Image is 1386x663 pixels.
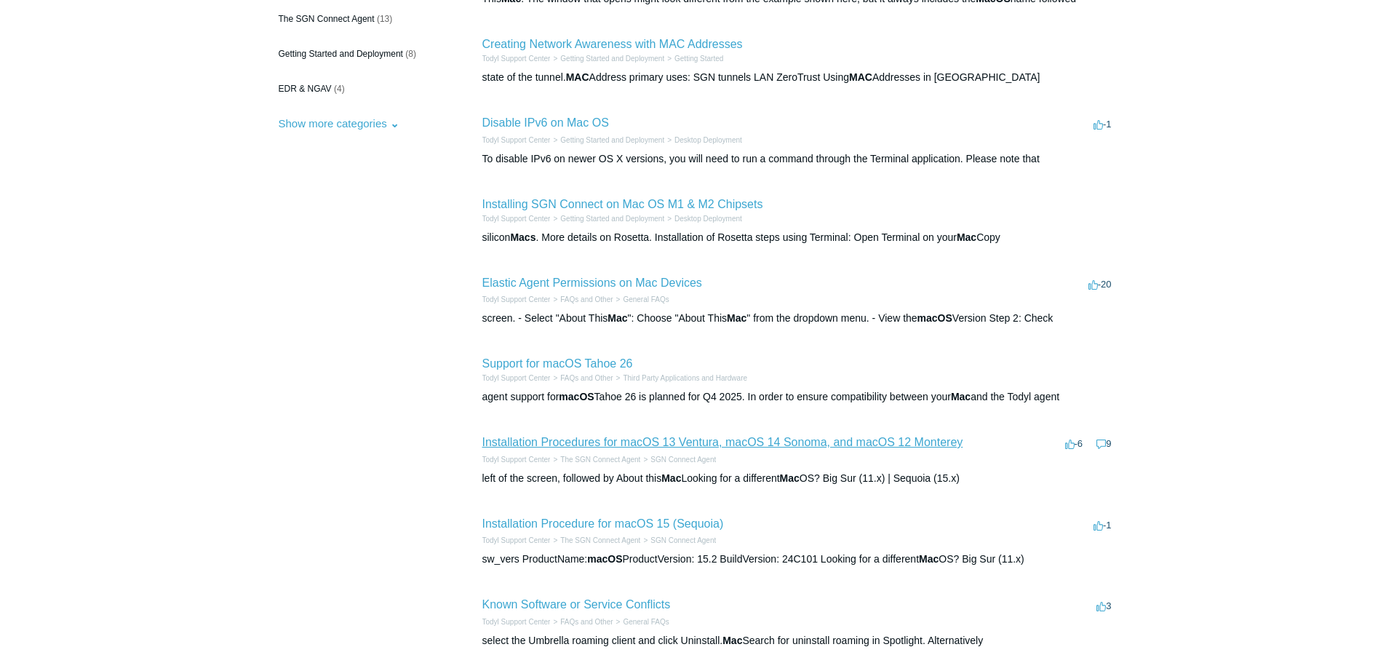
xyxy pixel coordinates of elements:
a: Todyl Support Center [482,136,551,144]
a: Desktop Deployment [674,215,742,223]
em: Mac [957,231,976,243]
span: Getting Started and Deployment [279,49,403,59]
a: General FAQs [623,295,669,303]
a: Getting Started and Deployment [560,215,664,223]
em: Macs [510,231,535,243]
div: screen. - Select "About This ": Choose "About This " from the dropdown menu. - View the Version S... [482,311,1115,326]
a: Installation Procedures for macOS 13 Ventura, macOS 14 Sonoma, and macOS 12 Monterey [482,436,963,448]
a: SGN Connect Agent [650,536,716,544]
em: Mac [727,312,746,324]
a: The SGN Connect Agent [560,456,640,464]
div: select the Umbrella roaming client and click Uninstall. Search for uninstall roaming in Spotlight... [482,633,1115,648]
li: Todyl Support Center [482,53,551,64]
li: FAQs and Other [550,373,613,384]
div: agent support for Tahoe 26 is planned for Q4 2025. In order to ensure compatibility between your ... [482,389,1115,405]
button: Show more categories [271,110,407,137]
li: Getting Started and Deployment [550,213,664,224]
a: FAQs and Other [560,618,613,626]
li: Todyl Support Center [482,616,551,627]
li: Todyl Support Center [482,294,551,305]
span: (8) [405,49,416,59]
div: state of the tunnel. Address primary uses: SGN tunnels LAN ZeroTrust Using Addresses in [GEOGRAPH... [482,70,1115,85]
li: The SGN Connect Agent [550,454,640,465]
li: FAQs and Other [550,294,613,305]
a: SGN Connect Agent [650,456,716,464]
li: SGN Connect Agent [640,454,716,465]
a: Todyl Support Center [482,536,551,544]
a: Todyl Support Center [482,55,551,63]
li: Todyl Support Center [482,135,551,146]
li: Todyl Support Center [482,213,551,224]
em: Mac [780,472,800,484]
a: Disable IPv6 on Mac OS [482,116,609,129]
a: Todyl Support Center [482,456,551,464]
li: Desktop Deployment [664,135,742,146]
a: FAQs and Other [560,374,613,382]
a: Third Party Applications and Hardware [623,374,747,382]
span: -1 [1094,520,1112,531]
a: Elastic Agent Permissions on Mac Devices [482,277,702,289]
span: -6 [1065,438,1083,449]
em: Mac [661,472,681,484]
em: Mac [722,635,742,646]
li: Third Party Applications and Hardware [613,373,747,384]
em: MAC [566,71,589,83]
li: Desktop Deployment [664,213,742,224]
a: The SGN Connect Agent (13) [271,5,440,33]
span: (13) [377,14,392,24]
a: Support for macOS Tahoe 26 [482,357,633,370]
a: Getting Started and Deployment [560,55,664,63]
span: -20 [1088,279,1112,290]
em: macOS [917,312,952,324]
li: Todyl Support Center [482,373,551,384]
em: MAC [849,71,872,83]
li: Getting Started and Deployment [550,135,664,146]
span: 3 [1096,600,1111,611]
em: macOS [559,391,594,402]
a: General FAQs [623,618,669,626]
a: EDR & NGAV (4) [271,75,440,103]
em: Mac [608,312,627,324]
li: General FAQs [613,616,669,627]
span: The SGN Connect Agent [279,14,375,24]
a: Getting Started and Deployment [560,136,664,144]
li: FAQs and Other [550,616,613,627]
a: Todyl Support Center [482,618,551,626]
div: To disable IPv6 on newer OS X versions, you will need to run a command through the Terminal appli... [482,151,1115,167]
a: The SGN Connect Agent [560,536,640,544]
span: 9 [1096,438,1111,449]
em: macOS [587,553,622,565]
span: (4) [334,84,345,94]
a: Installing SGN Connect on Mac OS M1 & M2 Chipsets [482,198,763,210]
div: left of the screen, followed by About this Looking for a different OS? Big Sur (11.x) | Sequoia (... [482,471,1115,486]
li: General FAQs [613,294,669,305]
a: Getting Started [674,55,723,63]
span: EDR & NGAV [279,84,332,94]
a: Todyl Support Center [482,215,551,223]
a: Known Software or Service Conflicts [482,598,671,611]
a: FAQs and Other [560,295,613,303]
li: The SGN Connect Agent [550,535,640,546]
li: SGN Connect Agent [640,535,716,546]
em: Mac [951,391,971,402]
li: Getting Started [664,53,723,64]
li: Getting Started and Deployment [550,53,664,64]
div: sw_vers ProductName: ProductVersion: 15.2 BuildVersion: 24C101 Looking for a different OS? Big Su... [482,552,1115,567]
a: Todyl Support Center [482,374,551,382]
a: Installation Procedure for macOS 15 (Sequoia) [482,517,724,530]
a: Creating Network Awareness with MAC Addresses [482,38,743,50]
span: -1 [1094,119,1112,130]
li: Todyl Support Center [482,535,551,546]
li: Todyl Support Center [482,454,551,465]
a: Todyl Support Center [482,295,551,303]
a: Getting Started and Deployment (8) [271,40,440,68]
div: silicon . More details on Rosetta. Installation of Rosetta steps using Terminal: Open Terminal on... [482,230,1115,245]
em: Mac [919,553,939,565]
a: Desktop Deployment [674,136,742,144]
